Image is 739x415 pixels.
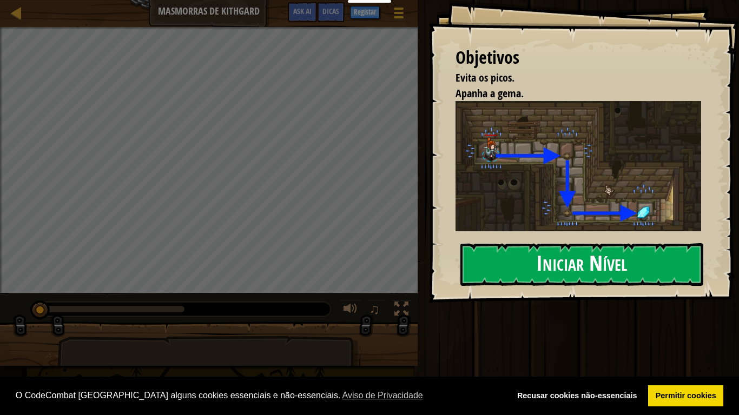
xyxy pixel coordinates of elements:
[340,387,425,404] a: learn more about cookies
[456,86,524,101] span: Apanha a gema.
[16,387,502,404] span: O CodeCombat [GEOGRAPHIC_DATA] alguns cookies essenciais e não-essenciais.
[340,299,361,322] button: Ajustar volume
[456,70,514,85] span: Evita os picos.
[385,2,412,28] button: Mostrar o menu do jogo
[648,385,723,407] a: allow cookies
[442,70,698,86] li: Evita os picos.
[460,243,703,286] button: Iniciar Nível
[350,6,380,19] button: Registar
[293,6,312,16] span: Ask AI
[456,45,701,70] div: Objetivos
[288,2,317,22] button: Ask AI
[369,301,380,317] span: ♫
[456,101,709,231] img: Dungeons of kithgard
[322,6,339,16] span: Dicas
[442,86,698,102] li: Apanha a gema.
[367,299,385,322] button: ♫
[510,385,644,407] a: deny cookies
[391,299,412,322] button: Alternar ecrã inteiro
